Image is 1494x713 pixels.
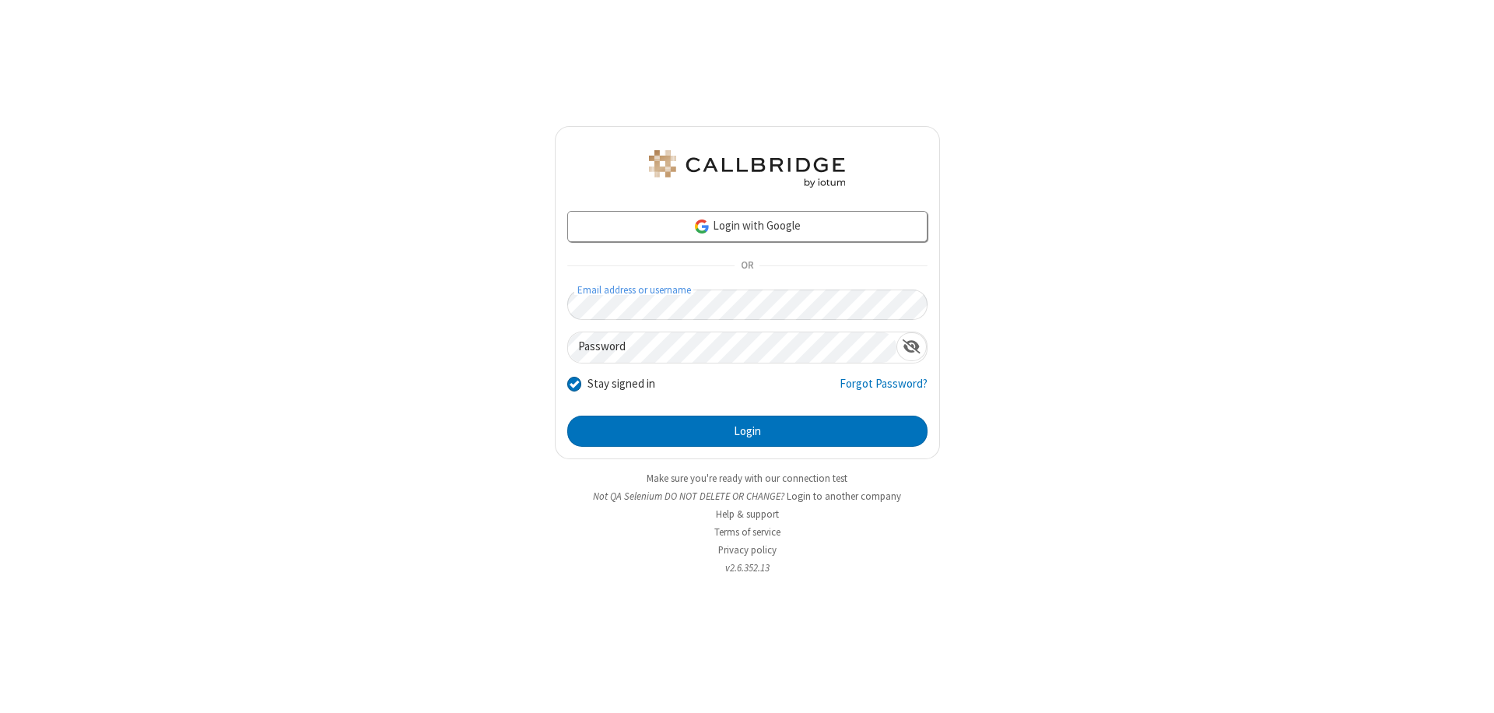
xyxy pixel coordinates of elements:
a: Login with Google [567,211,928,242]
label: Stay signed in [587,375,655,393]
a: Terms of service [714,525,780,539]
li: Not QA Selenium DO NOT DELETE OR CHANGE? [555,489,940,504]
button: Login to another company [787,489,901,504]
a: Forgot Password? [840,375,928,405]
a: Help & support [716,508,779,521]
img: google-icon.png [693,218,710,235]
a: Privacy policy [718,543,777,557]
input: Email address or username [567,290,928,320]
button: Login [567,416,928,447]
img: QA Selenium DO NOT DELETE OR CHANGE [646,150,848,188]
div: Show password [896,332,927,361]
span: OR [735,255,759,277]
input: Password [568,332,896,363]
a: Make sure you're ready with our connection test [647,472,847,485]
li: v2.6.352.13 [555,560,940,575]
